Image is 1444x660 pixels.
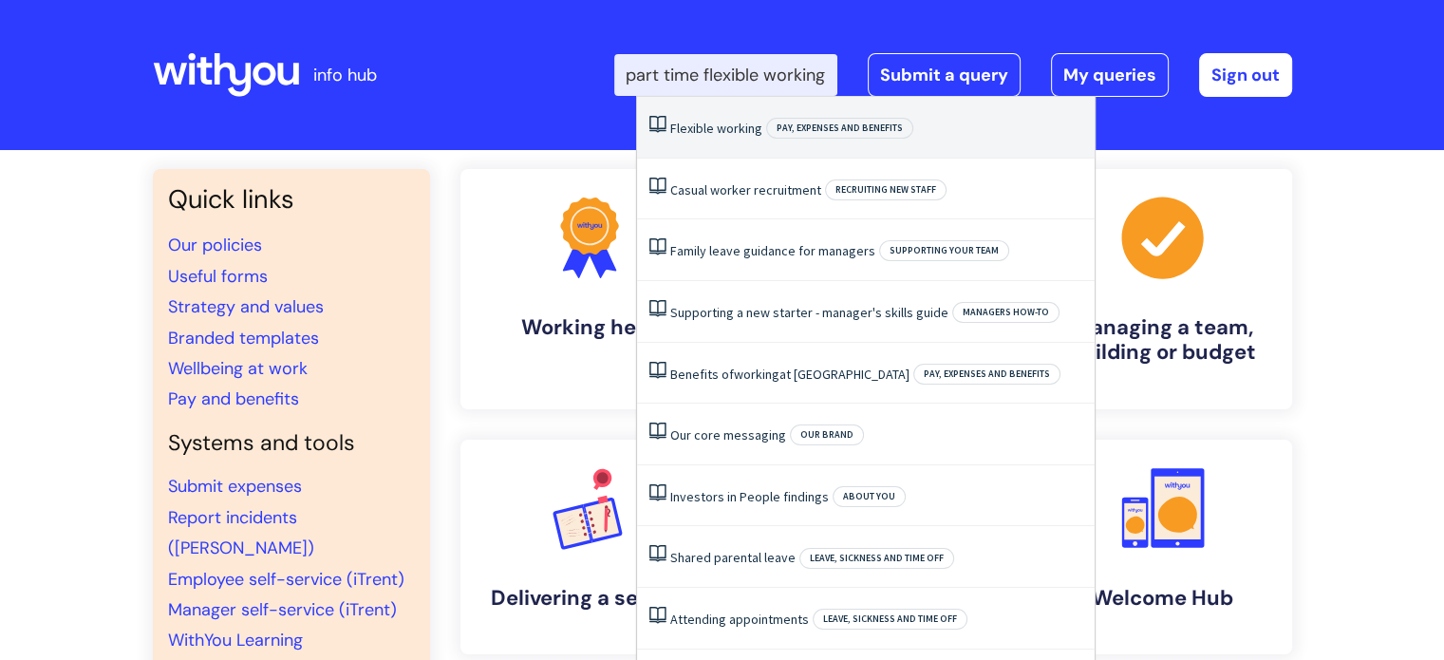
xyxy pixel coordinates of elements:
[168,387,299,410] a: Pay and benefits
[168,629,303,651] a: WithYou Learning
[1051,53,1169,97] a: My queries
[1034,440,1292,654] a: Welcome Hub
[476,315,703,340] h4: Working here
[1034,169,1292,409] a: Managing a team, building or budget
[952,302,1060,323] span: Managers how-to
[168,184,415,215] h3: Quick links
[670,426,786,443] a: Our core messaging
[734,366,779,383] span: working
[790,424,864,445] span: Our brand
[670,242,875,259] a: Family leave guidance for managers
[168,430,415,457] h4: Systems and tools
[670,549,796,566] a: Shared parental leave
[670,488,829,505] a: Investors in People findings
[168,265,268,288] a: Useful forms
[168,357,308,380] a: Wellbeing at work
[833,486,906,507] span: About you
[614,54,837,96] input: Search
[913,364,1060,385] span: Pay, expenses and benefits
[813,609,967,630] span: Leave, sickness and time off
[670,120,762,137] a: Flexible working
[670,611,809,628] a: Attending appointments
[460,440,719,654] a: Delivering a service
[1199,53,1292,97] a: Sign out
[168,234,262,256] a: Our policies
[766,118,913,139] span: Pay, expenses and benefits
[825,179,947,200] span: Recruiting new staff
[670,181,821,198] a: Casual worker recruitment
[879,240,1009,261] span: Supporting your team
[460,169,719,409] a: Working here
[168,295,324,318] a: Strategy and values
[168,598,397,621] a: Manager self-service (iTrent)
[717,120,762,137] span: working
[670,304,948,321] a: Supporting a new starter - manager's skills guide
[799,548,954,569] span: Leave, sickness and time off
[168,475,302,498] a: Submit expenses
[168,327,319,349] a: Branded templates
[868,53,1021,97] a: Submit a query
[670,120,714,137] span: Flexible
[476,586,703,611] h4: Delivering a service
[168,568,404,591] a: Employee self-service (iTrent)
[614,53,1292,97] div: | -
[168,506,314,559] a: Report incidents ([PERSON_NAME])
[670,366,910,383] a: Benefits ofworkingat [GEOGRAPHIC_DATA]
[1049,315,1277,366] h4: Managing a team, building or budget
[313,60,377,90] p: info hub
[1049,586,1277,611] h4: Welcome Hub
